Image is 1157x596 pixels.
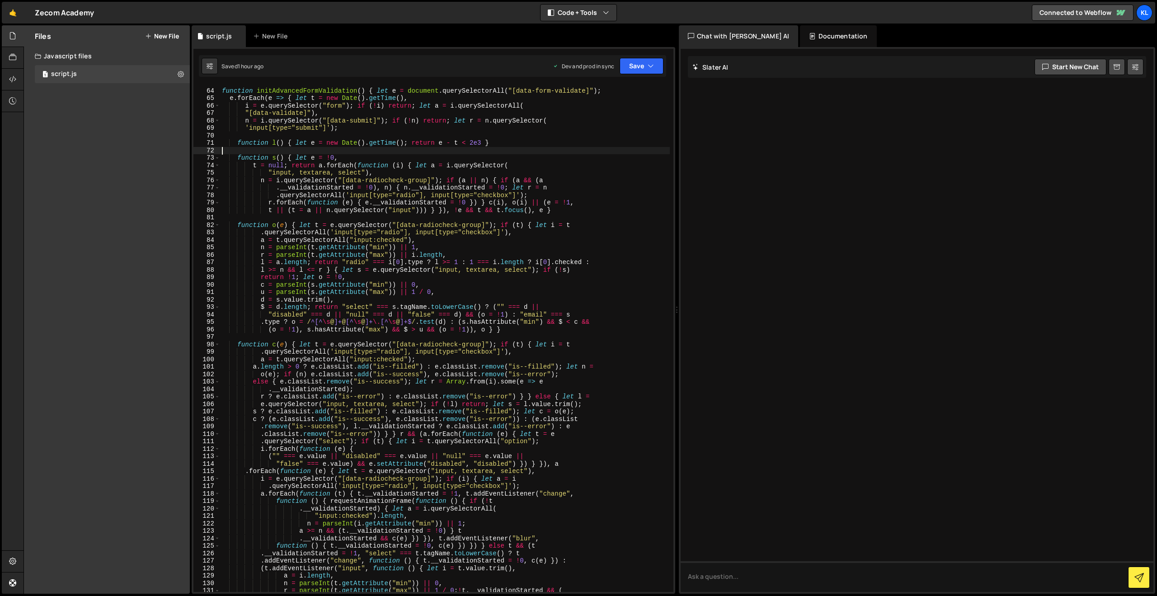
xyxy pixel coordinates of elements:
div: 103 [193,378,220,386]
div: 79 [193,199,220,207]
div: 72 [193,147,220,155]
div: 128 [193,565,220,572]
div: 118 [193,490,220,498]
div: 101 [193,363,220,371]
div: 113 [193,453,220,460]
div: 117 [193,482,220,490]
div: 82 [193,222,220,229]
div: 68 [193,117,220,125]
div: Javascript files [24,47,190,65]
div: 123 [193,527,220,535]
div: New File [253,32,291,41]
div: 121 [193,512,220,520]
div: 85 [193,244,220,251]
div: 81 [193,214,220,222]
div: 97 [193,333,220,341]
span: 1 [42,71,48,79]
div: 1 hour ago [238,62,264,70]
div: 96 [193,326,220,334]
div: 127 [193,557,220,565]
div: 120 [193,505,220,513]
div: 119 [193,497,220,505]
button: Code + Tools [541,5,616,21]
div: 94 [193,311,220,319]
div: 126 [193,550,220,558]
div: 107 [193,408,220,416]
div: 114 [193,460,220,468]
button: New File [145,33,179,40]
div: 71 [193,139,220,147]
div: Saved [221,62,263,70]
div: 109 [193,423,220,430]
div: 86 [193,251,220,259]
div: 66 [193,102,220,110]
div: 16608/45160.js [35,65,190,83]
div: 69 [193,124,220,132]
div: 90 [193,281,220,289]
div: 116 [193,475,220,483]
button: Save [620,58,663,74]
div: 115 [193,468,220,475]
div: 89 [193,274,220,281]
div: 131 [193,587,220,595]
div: 73 [193,154,220,162]
div: 83 [193,229,220,237]
div: 95 [193,318,220,326]
div: script.js [206,32,232,41]
div: 122 [193,520,220,528]
div: 70 [193,132,220,140]
h2: Files [35,31,51,41]
div: 76 [193,177,220,184]
a: Connected to Webflow [1032,5,1133,21]
a: 🤙 [2,2,24,24]
div: 91 [193,289,220,296]
div: 65 [193,95,220,102]
div: 100 [193,356,220,364]
a: Kl [1136,5,1152,21]
div: 87 [193,259,220,266]
div: 92 [193,296,220,304]
div: 75 [193,169,220,177]
div: Documentation [800,25,876,47]
div: script.js [51,70,77,78]
div: 99 [193,348,220,356]
div: 74 [193,162,220,170]
div: 108 [193,416,220,423]
div: 104 [193,386,220,393]
div: Zecom Academy [35,7,94,18]
div: 129 [193,572,220,580]
div: 110 [193,430,220,438]
div: 93 [193,303,220,311]
div: 125 [193,542,220,550]
div: 105 [193,393,220,401]
div: 67 [193,109,220,117]
h2: Slater AI [692,63,729,71]
div: 88 [193,266,220,274]
div: 77 [193,184,220,192]
button: Start new chat [1035,59,1106,75]
div: 130 [193,580,220,587]
div: 98 [193,341,220,349]
div: 124 [193,535,220,543]
div: 106 [193,401,220,408]
div: 64 [193,87,220,95]
div: Chat with [PERSON_NAME] AI [679,25,798,47]
div: Dev and prod in sync [553,62,614,70]
div: 102 [193,371,220,378]
div: 78 [193,192,220,199]
div: 84 [193,237,220,244]
div: 112 [193,445,220,453]
div: 80 [193,207,220,214]
div: 111 [193,438,220,445]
